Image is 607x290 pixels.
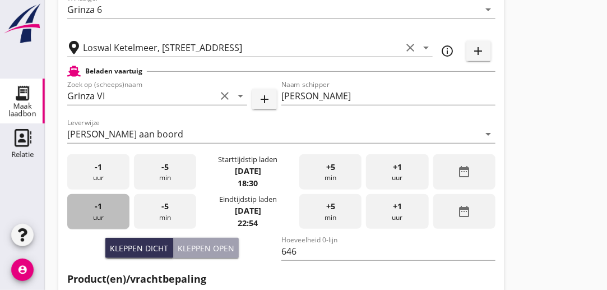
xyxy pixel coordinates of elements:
[95,161,102,173] span: -1
[134,154,196,190] div: min
[299,194,362,229] div: min
[85,66,142,76] h2: Beladen vaartuig
[67,87,216,105] input: Zoek op (scheeps)naam
[258,93,271,106] i: add
[404,41,417,54] i: clear
[234,89,247,103] i: arrow_drop_down
[281,87,495,105] input: Naam schipper
[11,151,34,158] div: Relatie
[161,200,169,213] span: -5
[238,178,258,188] strong: 18:30
[67,129,183,139] div: [PERSON_NAME] aan boord
[326,200,335,213] span: +5
[457,205,471,218] i: date_range
[219,194,277,205] div: Eindtijdstip laden
[161,161,169,173] span: -5
[482,3,495,16] i: arrow_drop_down
[299,154,362,190] div: min
[235,205,261,216] strong: [DATE]
[67,271,495,287] h2: Product(en)/vrachtbepaling
[67,194,129,229] div: uur
[95,200,102,213] span: -1
[393,161,402,173] span: +1
[326,161,335,173] span: +5
[134,194,196,229] div: min
[218,89,231,103] i: clear
[105,238,173,258] button: Kleppen dicht
[235,165,261,176] strong: [DATE]
[67,1,480,19] input: Winzuiger
[173,238,239,258] button: Kleppen open
[110,242,168,254] div: Kleppen dicht
[366,154,428,190] div: uur
[366,194,428,229] div: uur
[218,154,277,165] div: Starttijdstip laden
[281,242,495,260] input: Hoeveelheid 0-lijn
[457,165,471,178] i: date_range
[11,259,34,281] i: account_circle
[441,44,454,58] i: info_outline
[178,242,234,254] div: Kleppen open
[393,200,402,213] span: +1
[67,154,129,190] div: uur
[2,3,43,44] img: logo-small.a267ee39.svg
[83,39,401,57] input: Losplaats
[419,41,433,54] i: arrow_drop_down
[482,127,495,141] i: arrow_drop_down
[238,218,258,228] strong: 22:54
[472,44,485,58] i: add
